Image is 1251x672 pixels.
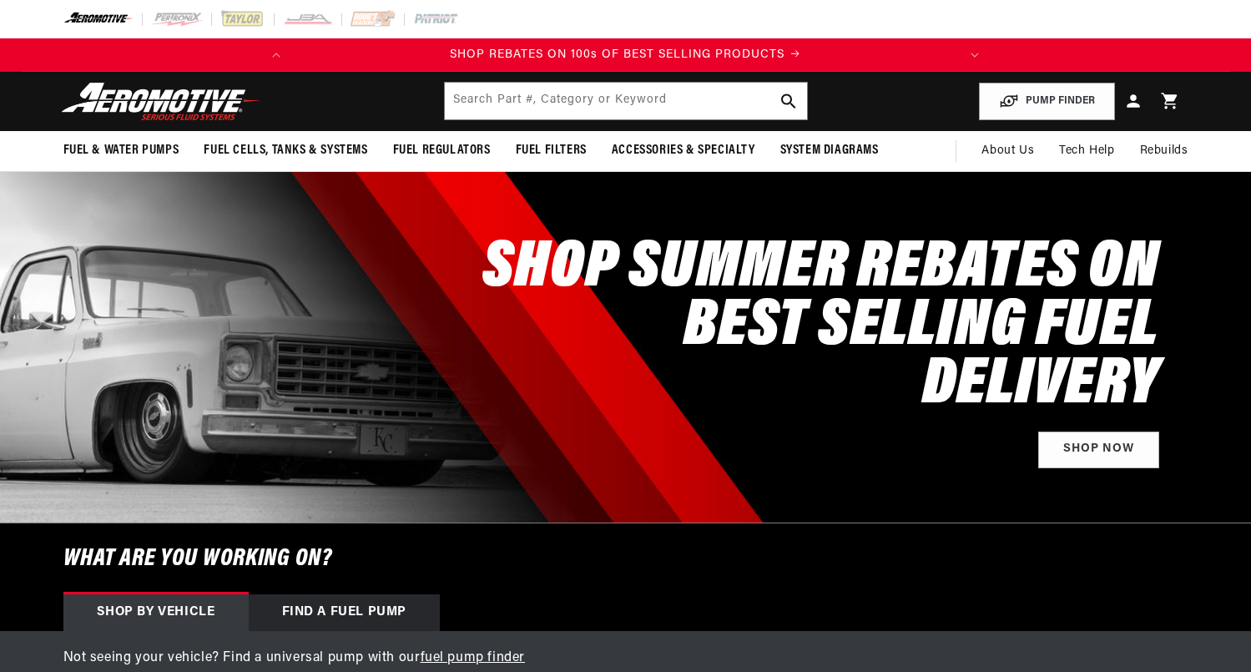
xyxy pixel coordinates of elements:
[260,38,293,72] button: Translation missing: en.sections.announcements.previous_announcement
[63,142,179,159] span: Fuel & Water Pumps
[503,131,599,170] summary: Fuel Filters
[57,82,265,121] img: Aeromotive
[249,594,441,631] div: Find a Fuel Pump
[51,131,192,170] summary: Fuel & Water Pumps
[969,131,1047,171] a: About Us
[612,142,755,159] span: Accessories & Specialty
[293,46,958,64] div: Announcement
[1047,131,1127,171] summary: Tech Help
[63,648,1188,669] p: Not seeing your vehicle? Find a universal pump with our
[63,594,249,631] div: Shop by vehicle
[981,144,1034,157] span: About Us
[979,83,1115,120] button: PUMP FINDER
[1140,142,1188,160] span: Rebuilds
[599,131,768,170] summary: Accessories & Specialty
[22,523,1230,594] h6: What are you working on?
[1059,142,1114,160] span: Tech Help
[22,38,1230,72] slideshow-component: Translation missing: en.sections.announcements.announcement_bar
[770,83,807,119] button: search button
[958,38,991,72] button: Translation missing: en.sections.announcements.next_announcement
[381,131,503,170] summary: Fuel Regulators
[393,142,491,159] span: Fuel Regulators
[450,48,784,61] span: SHOP REBATES ON 100s OF BEST SELLING PRODUCTS
[516,142,587,159] span: Fuel Filters
[293,46,958,64] a: SHOP REBATES ON 100s OF BEST SELLING PRODUCTS
[1127,131,1201,171] summary: Rebuilds
[421,651,526,664] a: fuel pump finder
[204,142,367,159] span: Fuel Cells, Tanks & Systems
[780,142,879,159] span: System Diagrams
[768,131,891,170] summary: System Diagrams
[293,46,958,64] div: 1 of 2
[191,131,380,170] summary: Fuel Cells, Tanks & Systems
[446,240,1159,415] h2: SHOP SUMMER REBATES ON BEST SELLING FUEL DELIVERY
[1038,432,1159,469] a: Shop Now
[445,83,807,119] input: Search by Part Number, Category or Keyword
